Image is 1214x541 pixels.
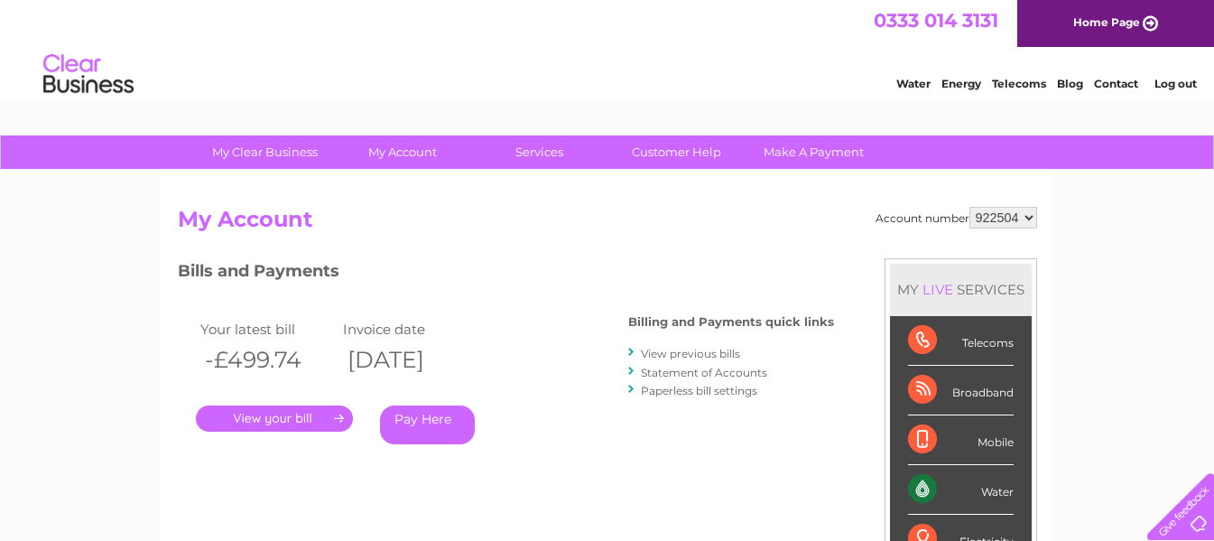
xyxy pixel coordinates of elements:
h3: Bills and Payments [178,258,834,290]
div: MY SERVICES [890,264,1032,315]
a: Statement of Accounts [641,366,767,379]
td: Invoice date [338,317,482,341]
a: . [196,406,353,432]
div: Mobile [908,415,1014,465]
a: Make A Payment [739,135,888,169]
th: [DATE] [338,341,482,378]
a: Services [465,135,614,169]
a: Energy [941,77,981,90]
h4: Billing and Payments quick links [628,315,834,329]
a: My Account [328,135,477,169]
a: View previous bills [641,347,740,360]
a: Blog [1057,77,1083,90]
a: Water [896,77,931,90]
th: -£499.74 [196,341,339,378]
img: logo.png [42,47,134,102]
h2: My Account [178,207,1037,241]
div: LIVE [919,281,957,298]
div: Account number [876,207,1037,229]
a: Contact [1094,77,1138,90]
a: Log out [1154,77,1197,90]
td: Your latest bill [196,317,339,341]
a: Paperless bill settings [641,384,757,397]
a: Telecoms [992,77,1046,90]
div: Water [908,465,1014,515]
div: Telecoms [908,316,1014,366]
a: My Clear Business [190,135,339,169]
a: Customer Help [602,135,751,169]
a: Pay Here [380,406,475,444]
div: Clear Business is a trading name of Verastar Limited (registered in [GEOGRAPHIC_DATA] No. 3667643... [181,10,1034,88]
div: Broadband [908,366,1014,415]
a: 0333 014 3131 [874,9,998,32]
